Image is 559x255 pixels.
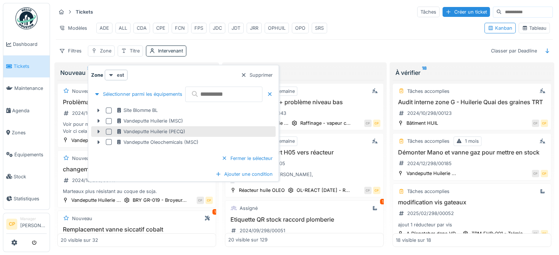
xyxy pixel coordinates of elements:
div: ADE [100,25,109,32]
div: CP [532,120,539,127]
span: Agenda [12,107,47,114]
div: 1 mois [465,138,479,145]
div: 2024/10/298/00123 [407,110,452,117]
div: 2024/10/298/00147 [72,177,116,184]
span: Maintenance [14,85,47,92]
sup: 18 [422,68,427,77]
div: 2024/12/298/00185 [407,160,452,167]
div: CP [541,120,548,127]
div: BRY GR-019 - Broyeur... [133,197,187,204]
h3: changement type de marteaux broyeur [61,166,213,173]
div: Titre [130,47,140,54]
div: Kanban [488,25,512,32]
div: CP [373,187,380,194]
div: Supprimer [238,70,276,80]
h3: Remplacement vanne siccatif cobalt [61,226,213,233]
div: Raffinage - vapeur c... [300,120,351,127]
strong: est [117,72,124,79]
div: Vandeputte Huilerie ... [406,170,456,177]
h3: Problèmatique déchirement poche [61,99,213,106]
strong: Zone [91,72,103,79]
li: CP [6,219,17,230]
img: Badge_color-CXgf-gQk.svg [15,7,37,29]
div: Réacteur huile OLEO [239,187,285,194]
div: ajout 1 réducteur par vis [396,221,548,228]
div: 1 [212,209,218,215]
div: CP [541,230,548,237]
div: CP [532,170,539,177]
div: Ajouter une condition [212,169,276,179]
div: TRM FHB-001 - Trémie... [472,230,527,237]
div: OPO [295,25,305,32]
div: Tâches accomplies [407,188,449,195]
div: CP [364,187,372,194]
div: 18 visible sur 18 [396,237,431,244]
div: 20 visible sur 129 [228,237,268,244]
div: FCN [175,25,185,32]
div: A Dispatcher dans VD... [406,230,460,237]
div: Vandeputte Huilerie ... [71,137,121,144]
div: Voir pour mettre en recirculation. Voir ci cela ne pose pas de problème de débordement. Programma... [61,121,213,135]
div: CPE [156,25,165,32]
div: Marteaux plus résistant au coque de soja. [61,188,213,195]
div: Modèles [56,23,90,33]
h3: Problème transfert H05 vers réacteur [228,149,380,156]
div: CDA [137,25,147,32]
div: À vérifier [395,68,548,77]
div: En cours [228,68,381,77]
div: Tâches [417,7,440,17]
div: FPS [194,25,203,32]
h3: Fuite sur regards + problème niveau bas [228,99,380,106]
div: Vandeputte Huilerie ... [71,197,121,204]
li: [PERSON_NAME] [20,216,47,232]
div: Sélectionner parmi les équipements [91,89,185,99]
h3: Démonter Mano et vanne gaz pour mettre en stock [396,149,548,156]
div: Intervenant [158,47,183,54]
div: Nouveau [60,68,213,77]
div: OPHUIL [268,25,286,32]
div: Vandeputte Huilerie (PECQ) [116,128,185,135]
div: Classer par Deadline [488,45,540,56]
div: Filtres [56,45,85,56]
h3: Etiquette QR stock raccord plomberie [228,216,380,223]
div: CP [541,170,548,177]
div: Nouveau [72,88,92,95]
div: JRR [250,25,258,32]
div: 2025/02/298/00052 [407,210,454,217]
div: CP [205,197,213,204]
h3: modification vis gateaux [396,199,548,206]
sup: 32 [87,68,93,77]
div: 1 semaine [273,138,295,145]
div: Nouveau [72,215,92,222]
div: JDT [232,25,240,32]
div: 1 [380,199,385,204]
div: Fermer le sélecteur [219,153,276,163]
div: ALL [119,25,127,32]
div: Vandeputte Oleochemicals (MSC) [116,139,198,146]
div: 1 semaine [273,88,295,95]
div: CP [373,120,380,127]
div: Créer un ticket [442,7,490,17]
div: 20 visible sur 32 [61,237,98,244]
div: Vandeputte Huilerie (MSC) [116,117,183,124]
div: CP [364,120,372,127]
div: Manager [20,216,47,222]
span: Statistiques [14,195,47,202]
div: Zone [100,47,111,54]
h3: Audit interne zone G - Huilerie Quai des graines TRT [396,99,548,106]
div: SRS [315,25,324,32]
strong: Tickets [73,8,96,15]
div: OL-REACT [DATE] - R... [297,187,350,194]
span: Dashboard [13,41,47,48]
span: Stock [14,173,47,180]
div: 2024/10/298/00067 [72,110,117,117]
div: Tâches accomplies [407,88,449,95]
div: Tableau [522,25,547,32]
div: Assigné [240,205,258,212]
div: Site Blomme BL [116,107,158,114]
div: Bâtiment HUIL [406,120,438,127]
div: Bonjour Monsieur [PERSON_NAME], Pourriez-vous contrôler la programmation du défaut de pression de... [228,171,380,185]
div: Tâches accomplies [407,138,449,145]
div: 2024/09/298/00051 [240,227,285,234]
div: CP [197,197,204,204]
